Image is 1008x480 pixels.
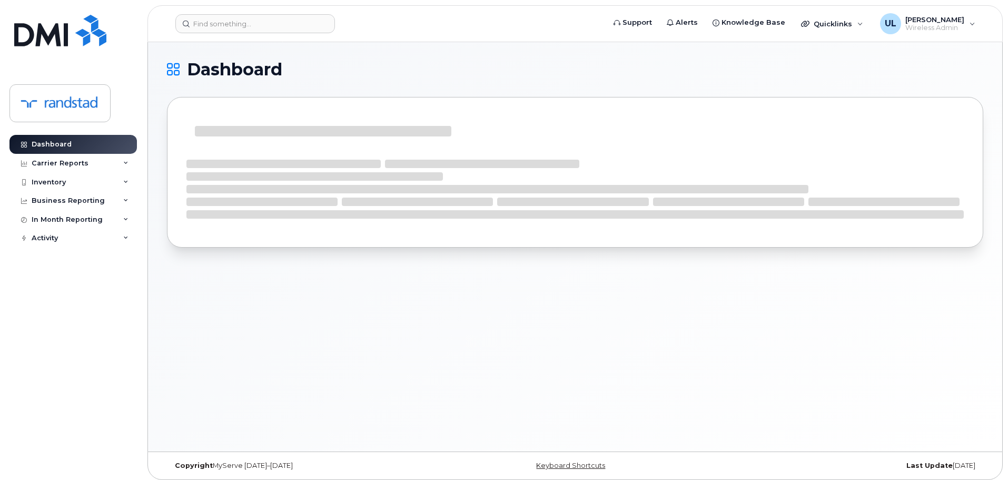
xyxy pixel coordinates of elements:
a: Keyboard Shortcuts [536,462,605,469]
strong: Copyright [175,462,213,469]
div: [DATE] [711,462,983,470]
strong: Last Update [906,462,953,469]
div: MyServe [DATE]–[DATE] [167,462,439,470]
span: Dashboard [187,62,282,77]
